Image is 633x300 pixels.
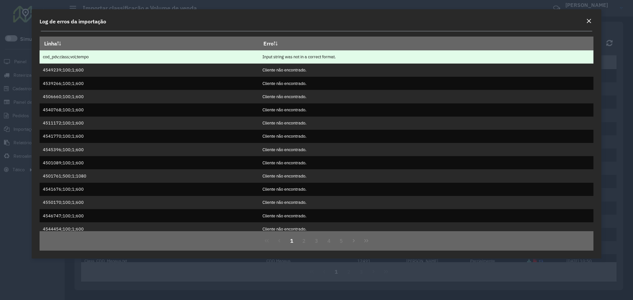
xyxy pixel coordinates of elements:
td: cod_pdv;class;vol;tempo [40,50,259,64]
td: 4506660;100;1;600 [40,90,259,103]
button: Last Page [360,234,373,247]
td: 4549239;100;1;600 [40,64,259,77]
td: 4540768;100;1;600 [40,103,259,117]
em: Fechar [586,18,591,24]
td: 4539266;100;1;600 [40,77,259,90]
td: Cliente não encontrado. [259,90,593,103]
button: 5 [335,234,348,247]
td: 4541676;100;1;600 [40,183,259,196]
td: Cliente não encontrado. [259,222,593,235]
td: Cliente não encontrado. [259,196,593,209]
button: 4 [323,234,335,247]
td: Cliente não encontrado. [259,130,593,143]
td: Cliente não encontrado. [259,209,593,222]
td: Cliente não encontrado. [259,169,593,182]
button: 1 [286,234,298,247]
td: 4541770;100;1;600 [40,130,259,143]
button: Close [584,17,593,26]
td: Cliente não encontrado. [259,77,593,90]
td: Cliente não encontrado. [259,156,593,169]
td: Cliente não encontrado. [259,143,593,156]
td: Input string was not in a correct format. [259,50,593,64]
td: 4546747;100;1;600 [40,209,259,222]
td: Cliente não encontrado. [259,64,593,77]
td: Cliente não encontrado. [259,103,593,117]
td: 4511172;100;1;600 [40,117,259,130]
td: 4501089;100;1;600 [40,156,259,169]
td: 4550170;100;1;600 [40,196,259,209]
td: Cliente não encontrado. [259,183,593,196]
td: Cliente não encontrado. [259,117,593,130]
button: Next Page [347,234,360,247]
th: Linha [40,37,259,50]
th: Erro [259,37,593,50]
td: 4501761;500;1;1080 [40,169,259,182]
h4: Log de erros da importação [40,17,106,25]
td: 4545396;100;1;600 [40,143,259,156]
button: 3 [310,234,323,247]
td: 4544454;100;1;600 [40,222,259,235]
button: 2 [298,234,310,247]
